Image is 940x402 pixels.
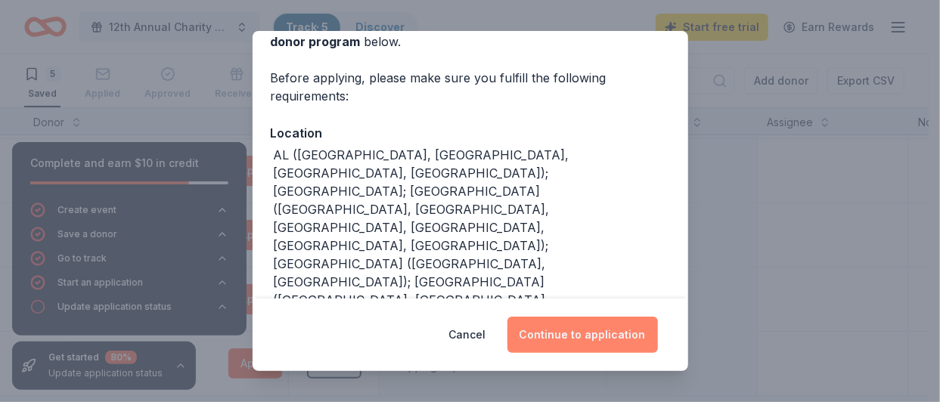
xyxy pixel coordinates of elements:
button: Continue to application [507,317,658,353]
div: Before applying, please make sure you fulfill the following requirements: [271,69,670,105]
div: We've summarized the requirements for below. [271,14,670,51]
button: Cancel [449,317,486,353]
div: Location [271,123,670,143]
